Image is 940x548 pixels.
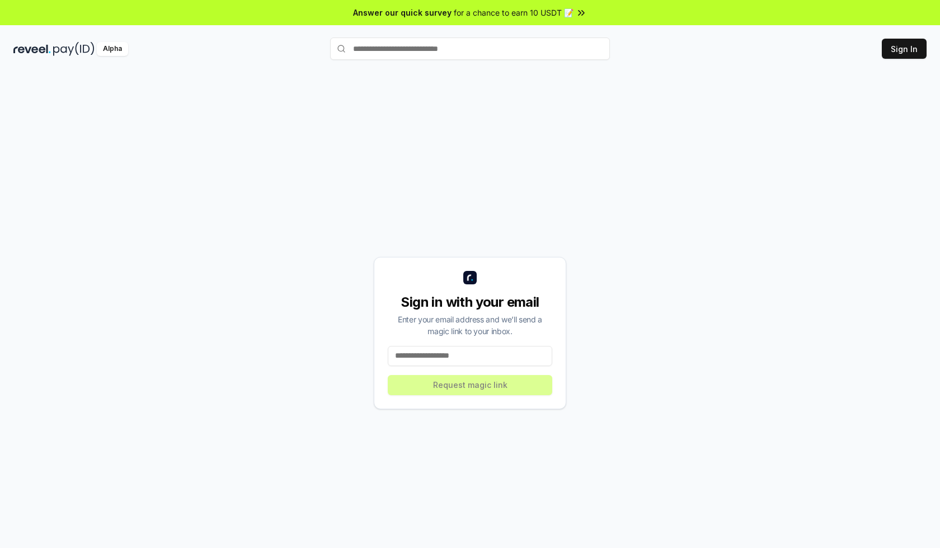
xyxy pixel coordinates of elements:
[388,313,552,337] div: Enter your email address and we’ll send a magic link to your inbox.
[388,293,552,311] div: Sign in with your email
[53,42,95,56] img: pay_id
[353,7,452,18] span: Answer our quick survey
[97,42,128,56] div: Alpha
[13,42,51,56] img: reveel_dark
[882,39,927,59] button: Sign In
[463,271,477,284] img: logo_small
[454,7,574,18] span: for a chance to earn 10 USDT 📝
